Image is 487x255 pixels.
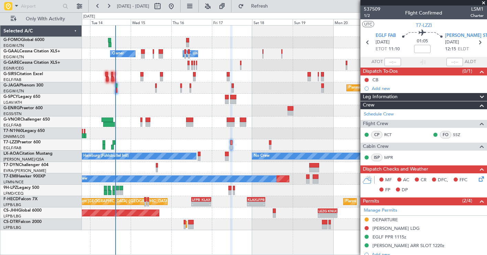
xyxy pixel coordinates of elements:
[3,152,53,156] a: LX-AOACitation Mustang
[318,209,328,213] div: LEZG
[3,168,46,173] a: EVRA/[PERSON_NAME]
[3,54,24,60] a: EGGW/LTN
[117,3,149,9] span: [DATE] - [DATE]
[83,14,95,20] div: [DATE]
[3,49,19,53] span: G-GAAL
[256,202,264,206] div: -
[372,225,420,231] div: [PERSON_NAME] LDG
[438,177,448,184] span: DFC,
[376,32,396,39] span: EGLF FAB
[402,187,408,194] span: DP
[3,163,19,167] span: T7-DYN
[421,177,426,184] span: CR
[459,177,467,184] span: FFC
[363,197,379,205] span: Permits
[90,19,131,25] div: Tue 14
[364,6,380,13] span: 537509
[328,209,337,213] div: KNUQ
[3,83,19,88] span: G-JAGA
[3,220,42,224] a: CS-DTRFalcon 2000
[445,39,459,46] span: [DATE]
[462,68,472,75] span: (0/1)
[3,191,23,196] a: LFMD/CEQ
[363,101,375,109] span: Crew
[3,61,19,65] span: G-GARE
[235,1,276,12] button: Refresh
[192,197,201,202] div: LFPB
[248,202,256,206] div: -
[3,134,25,139] a: DNMM/LOS
[371,59,383,65] span: ATOT
[385,187,390,194] span: FP
[3,106,43,110] a: G-ENRGPraetor 600
[318,213,328,217] div: -
[3,38,21,42] span: G-FOMO
[201,197,210,202] div: KLAX
[389,46,400,53] span: 11:10
[3,49,60,53] a: G-GAALCessna Citation XLS+
[470,6,484,13] span: LSM1
[364,111,394,118] a: Schedule Crew
[440,131,451,139] div: FO
[66,151,129,161] div: No Crew Hamburg (Fuhlsbuttel Intl)
[362,21,374,27] button: UTC
[3,152,19,156] span: LX-AOA
[3,100,22,105] a: LGAV/ATH
[348,83,457,93] div: Planned Maint [GEOGRAPHIC_DATA] ([GEOGRAPHIC_DATA])
[372,234,406,240] div: EGLF PPR 1115z
[371,131,382,139] div: CP
[372,77,378,83] div: CB
[3,95,40,99] a: G-SPCYLegacy 650
[3,129,23,133] span: T7-N1960
[385,58,401,66] input: --:--
[3,66,24,71] a: EGNR/CEG
[363,143,389,151] span: Cabin Crew
[3,111,22,116] a: EGSS/STN
[3,43,24,48] a: EGGW/LTN
[3,180,24,185] a: LFMN/NCE
[371,154,382,161] div: ISP
[248,197,256,202] div: KLAX
[3,72,43,76] a: G-SIRSCitation Excel
[62,196,170,207] div: Planned Maint [GEOGRAPHIC_DATA] ([GEOGRAPHIC_DATA])
[3,83,43,88] a: G-JAGAPhenom 300
[192,202,201,206] div: -
[3,38,44,42] a: G-FOMOGlobal 6000
[3,95,18,99] span: G-SPCY
[416,22,432,29] span: T7-LZZI
[333,19,374,25] div: Mon 20
[384,154,400,161] a: MPR
[417,38,428,45] span: 01:05
[3,140,41,144] a: T7-LZZIPraetor 600
[453,132,468,138] a: SSZ
[3,208,18,213] span: CS-JHH
[405,9,442,17] div: Flight Confirmed
[364,207,397,214] a: Manage Permits
[363,165,428,173] span: Dispatch Checks and Weather
[201,202,210,206] div: -
[3,186,17,190] span: 9H-LPZ
[3,220,18,224] span: CS-DTR
[3,225,21,230] a: LFPB/LBG
[3,140,18,144] span: T7-LZZI
[376,46,387,53] span: ETOT
[21,1,61,11] input: Airport
[372,85,484,91] div: Add new
[254,151,270,161] div: No Crew
[3,214,21,219] a: LFPB/LBG
[256,197,264,202] div: LFPB
[8,13,75,24] button: Only With Activity
[376,39,390,46] span: [DATE]
[3,61,60,65] a: G-GARECessna Citation XLS+
[345,196,454,207] div: Planned Maint [GEOGRAPHIC_DATA] ([GEOGRAPHIC_DATA])
[385,177,392,184] span: MF
[293,19,333,25] div: Sun 19
[364,13,380,19] span: 1/2
[470,13,484,19] span: Charter
[18,17,73,21] span: Only With Activity
[3,129,45,133] a: T7-N1960Legacy 650
[403,177,409,184] span: AC
[3,186,39,190] a: 9H-LPZLegacy 500
[3,106,20,110] span: G-ENRG
[363,120,388,128] span: Flight Crew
